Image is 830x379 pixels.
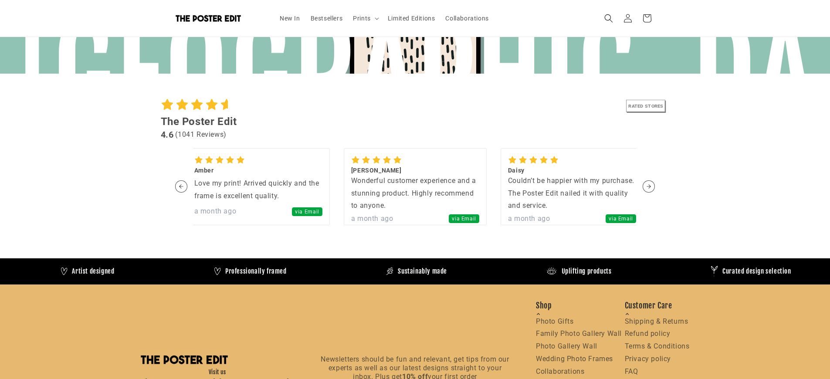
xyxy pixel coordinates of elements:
[628,103,664,109] tspan: RATED STORES
[625,301,690,315] span: Customer Care
[508,213,550,225] button: a month ago
[384,267,434,276] h4: Sustainably made
[536,329,622,338] a: Family Photo Gallery Wall
[440,9,494,27] a: Collaborations
[536,342,597,350] a: Photo Gallery Wall
[449,212,479,225] button: via Email
[599,9,618,28] summary: Search
[311,14,343,22] span: Bestsellers
[625,355,671,363] a: Privacy policy
[141,355,228,364] img: The Poster Edit
[351,175,479,212] div: Wonderful customer experience and a stunning product. Highly recommend to anyone.
[536,301,622,315] span: Shop
[176,15,241,22] img: The Poster Edit
[211,267,273,276] h4: Professionally framed
[536,355,613,363] a: Wedding Photo Frames
[536,317,574,325] a: Photo Gifts
[388,14,435,22] span: Limited Editions
[351,166,402,175] div: [PERSON_NAME]
[194,177,322,203] div: Love my print! Arrived quickly and the frame is excellent quality.
[161,115,670,129] div: The Poster Edit
[626,100,670,113] a: RATED STORES
[175,129,226,141] div: ( 1041 Reviews )
[625,367,638,376] a: FAQ
[606,214,636,223] span: via Email
[353,14,371,22] span: Prints
[348,9,383,27] summary: Prints
[141,369,294,376] h5: Visit us
[292,205,322,218] button: via Email
[383,9,440,27] a: Limited Editions
[58,267,101,276] h4: Artist designed
[351,213,393,225] button: a month ago
[280,14,300,22] span: New In
[708,267,777,276] h4: Curated design selection
[274,9,305,27] a: New In
[625,317,688,325] a: Shipping & Returns
[172,12,266,25] a: The Poster Edit
[606,212,636,225] button: via Email
[445,14,488,22] span: Collaborations
[292,207,322,217] span: via Email
[161,129,174,141] div: 4.6
[625,342,690,350] a: Terms & Conditions
[625,329,671,338] a: Refund policy
[548,267,598,276] h4: Uplifting products
[508,166,525,175] div: Daisy
[194,166,214,175] div: Amber
[536,367,584,376] a: Collaborations
[449,214,479,223] span: via Email
[508,175,636,212] div: Couldn’t be happier with my purchase. The Poster Edit nailed it with quality and service.
[194,205,237,217] button: a month ago
[305,9,348,27] a: Bestsellers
